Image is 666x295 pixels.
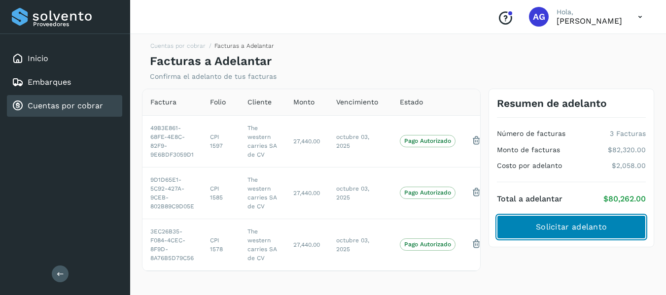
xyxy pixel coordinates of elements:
span: octubre 03, 2025 [336,237,369,253]
td: The western carries SA de CV [240,115,285,167]
h4: Número de facturas [497,130,565,138]
span: 27,440.00 [293,190,320,197]
td: The western carries SA de CV [240,167,285,219]
td: The western carries SA de CV [240,219,285,270]
span: 27,440.00 [293,241,320,248]
span: Cliente [247,97,272,107]
a: Cuentas por cobrar [28,101,103,110]
span: Vencimiento [336,97,378,107]
span: Folio [210,97,226,107]
h3: Resumen de adelanto [497,97,607,109]
p: ALFONSO García Flores [557,16,622,26]
a: Embarques [28,77,71,87]
span: 27,440.00 [293,138,320,145]
p: Pago Autorizado [404,189,451,196]
p: Hola, [557,8,622,16]
p: $82,320.00 [608,146,646,154]
span: octubre 03, 2025 [336,133,369,149]
h4: Monto de facturas [497,146,560,154]
p: 3 Facturas [610,130,646,138]
p: Pago Autorizado [404,241,451,248]
span: Factura [150,97,176,107]
td: CPI 1597 [202,115,240,167]
p: Pago Autorizado [404,137,451,144]
div: Inicio [7,48,122,69]
div: Embarques [7,71,122,93]
a: Cuentas por cobrar [150,42,206,49]
button: Solicitar adelanto [497,215,646,239]
td: 9D1D65E1-5C92-427A-9CEB-802B89C9D05E [142,167,202,219]
p: $2,058.00 [612,162,646,170]
td: 3EC26B35-F084-4CEC-8F9D-8A76B5D79C56 [142,219,202,270]
p: $80,262.00 [603,194,646,203]
span: Estado [400,97,423,107]
span: octubre 03, 2025 [336,185,369,201]
td: CPI 1578 [202,219,240,270]
h4: Total a adelantar [497,194,562,203]
a: Inicio [28,54,48,63]
span: Facturas a Adelantar [214,42,274,49]
h4: Facturas a Adelantar [150,54,272,68]
p: Proveedores [33,21,118,28]
span: Solicitar adelanto [536,222,607,232]
div: Cuentas por cobrar [7,95,122,117]
td: 49B3E861-68FE-4E8C-82F9-9E6BDF3059D1 [142,115,202,167]
p: Confirma el adelanto de tus facturas [150,72,277,81]
td: CPI 1585 [202,167,240,219]
nav: breadcrumb [150,41,274,54]
span: Monto [293,97,315,107]
h4: Costo por adelanto [497,162,562,170]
